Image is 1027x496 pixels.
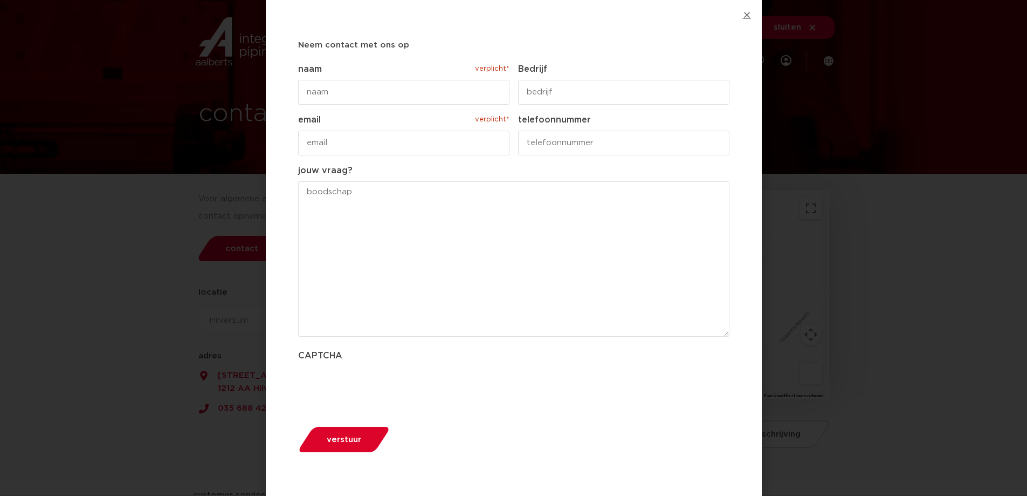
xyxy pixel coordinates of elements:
[518,63,729,76] label: Bedrijf
[518,113,729,126] label: telefoonnummer
[743,11,751,19] a: Close
[474,63,509,76] span: verplicht*
[518,80,729,105] input: bedrijf
[327,436,361,444] span: verstuur
[298,366,462,409] iframe: reCAPTCHA
[298,63,509,76] label: naam
[298,131,509,155] input: email
[518,131,729,155] input: telefoonnummer
[298,164,729,177] label: jouw vraag?
[474,113,509,126] span: verplicht*
[294,426,393,453] button: verstuur
[298,113,509,126] label: email
[298,80,509,105] input: naam
[298,349,729,362] label: CAPTCHA
[298,37,729,54] h5: Neem contact met ons op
